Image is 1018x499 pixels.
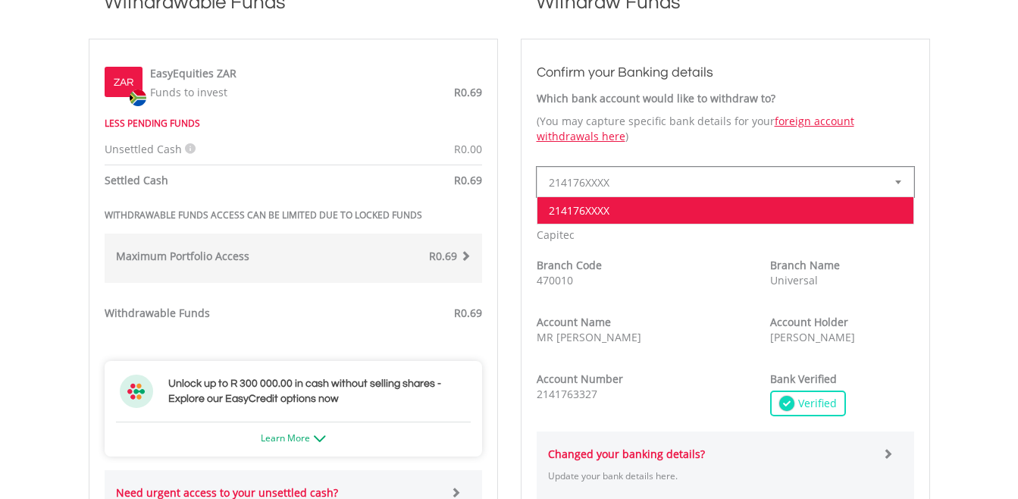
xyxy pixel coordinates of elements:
strong: Branch Name [770,258,840,272]
strong: Maximum Portfolio Access [116,249,249,263]
label: ZAR [114,75,133,90]
span: 214176XXXX [549,168,879,198]
span: Universal [770,273,818,287]
a: foreign account withdrawals here [537,114,854,143]
strong: Account Name [537,315,611,329]
span: Verified [794,396,837,411]
h3: Confirm your Banking details [537,62,914,83]
span: R0.69 [454,85,482,99]
p: Update your bank details here. [548,469,872,482]
span: R0.00 [454,142,482,156]
img: ec-flower.svg [120,375,153,408]
h3: Unlock up to R 300 000.00 in cash without selling shares - Explore our EasyCredit options now [168,376,467,406]
img: ec-arrow-down.png [314,435,326,442]
span: R0.69 [454,173,482,187]
strong: LESS PENDING FUNDS [105,117,200,130]
strong: WITHDRAWABLE FUNDS ACCESS CAN BE LIMITED DUE TO LOCKED FUNDS [105,209,422,221]
span: 470010 [537,273,573,287]
strong: Withdrawable Funds [105,306,210,320]
strong: Changed your banking details? [548,447,705,461]
span: Funds to invest [150,85,227,99]
strong: Settled Cash [105,173,168,187]
strong: Branch Code [537,258,602,272]
span: MR [PERSON_NAME] [537,330,641,344]
span: Capitec [537,228,575,242]
label: EasyEquities ZAR [150,66,236,81]
strong: Bank [537,212,562,227]
strong: Account Number [537,372,623,386]
span: R0.69 [429,249,457,263]
p: (You may capture specific bank details for your ) [537,114,914,144]
strong: Bank Verified [770,372,837,386]
strong: Which bank account would like to withdraw to? [537,91,775,105]
span: R0.69 [454,306,482,320]
li: 214176XXXX [537,196,913,224]
img: zar.png [130,89,146,106]
a: Learn More [261,432,326,444]
span: [PERSON_NAME] [770,330,855,344]
strong: Account Holder [770,315,848,329]
span: 2141763327 [537,387,597,401]
span: Unsettled Cash [105,142,182,156]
